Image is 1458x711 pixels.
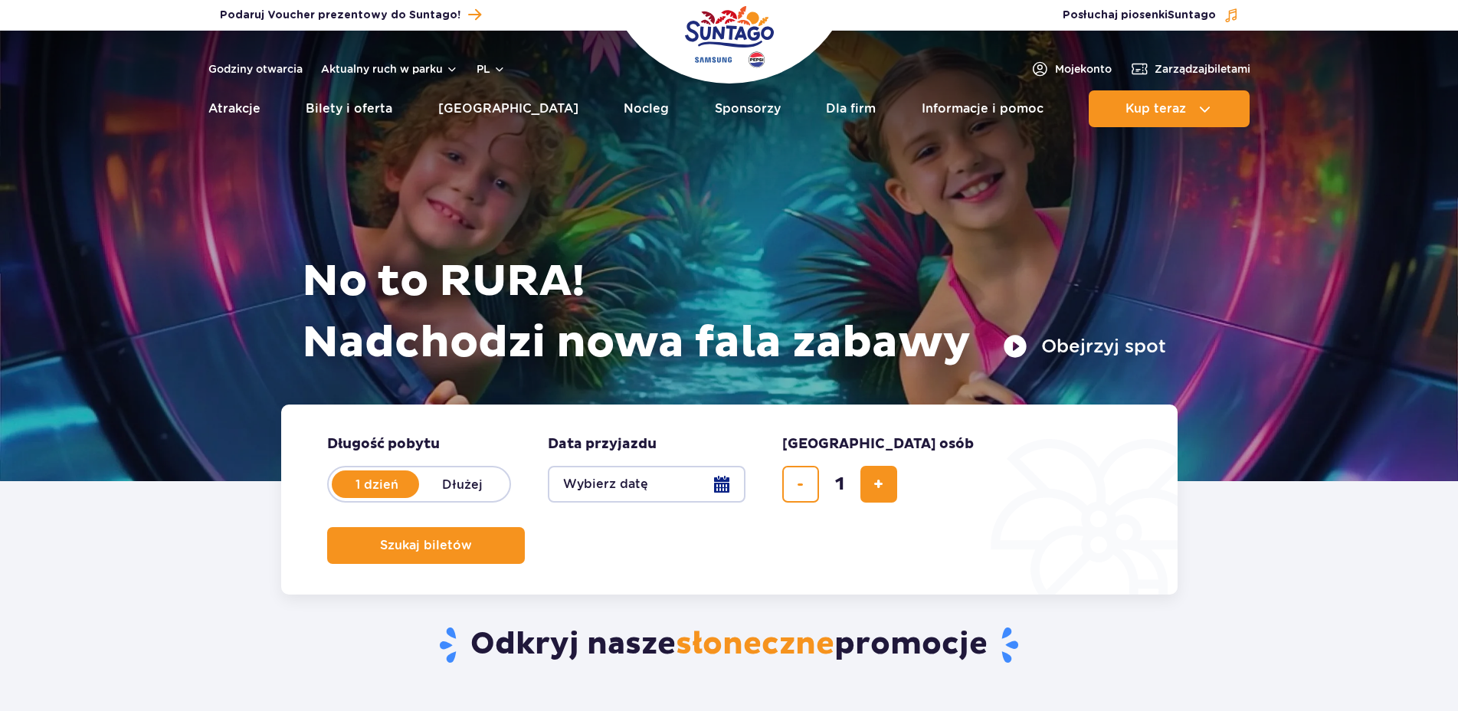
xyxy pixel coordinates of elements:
[548,466,745,503] button: Wybierz datę
[1055,61,1112,77] span: Moje konto
[821,466,858,503] input: liczba biletów
[1089,90,1250,127] button: Kup teraz
[302,251,1166,374] h1: No to RURA! Nadchodzi nowa fala zabawy
[1130,60,1250,78] a: Zarządzajbiletami
[548,435,657,454] span: Data przyjazdu
[306,90,392,127] a: Bilety i oferta
[321,63,458,75] button: Aktualny ruch w parku
[220,5,481,25] a: Podaruj Voucher prezentowy do Suntago!
[438,90,578,127] a: [GEOGRAPHIC_DATA]
[624,90,669,127] a: Nocleg
[1063,8,1239,23] button: Posłuchaj piosenkiSuntago
[1030,60,1112,78] a: Mojekonto
[922,90,1044,127] a: Informacje i pomoc
[281,405,1178,595] form: Planowanie wizyty w Park of Poland
[327,435,440,454] span: Długość pobytu
[220,8,460,23] span: Podaruj Voucher prezentowy do Suntago!
[333,468,421,500] label: 1 dzień
[860,466,897,503] button: dodaj bilet
[782,466,819,503] button: usuń bilet
[1003,334,1166,359] button: Obejrzyj spot
[782,435,974,454] span: [GEOGRAPHIC_DATA] osób
[1125,102,1186,116] span: Kup teraz
[208,61,303,77] a: Godziny otwarcia
[676,625,834,663] span: słoneczne
[715,90,781,127] a: Sponsorzy
[1168,10,1216,21] span: Suntago
[419,468,506,500] label: Dłużej
[477,61,506,77] button: pl
[1155,61,1250,77] span: Zarządzaj biletami
[280,625,1178,665] h2: Odkryj nasze promocje
[1063,8,1216,23] span: Posłuchaj piosenki
[380,539,472,552] span: Szukaj biletów
[826,90,876,127] a: Dla firm
[208,90,260,127] a: Atrakcje
[327,527,525,564] button: Szukaj biletów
